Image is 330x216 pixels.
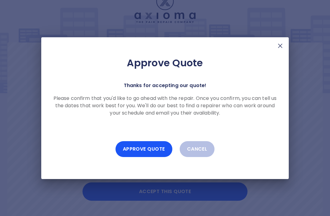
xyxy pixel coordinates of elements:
button: Cancel [180,141,215,157]
p: Please confirm that you'd like to go ahead with the repair. Once you confirm, you can tell us the... [51,95,279,117]
h2: Approve Quote [51,57,279,69]
p: Thanks for accepting our quote! [124,81,207,90]
button: Approve Quote [116,141,172,157]
img: X Mark [277,42,284,49]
